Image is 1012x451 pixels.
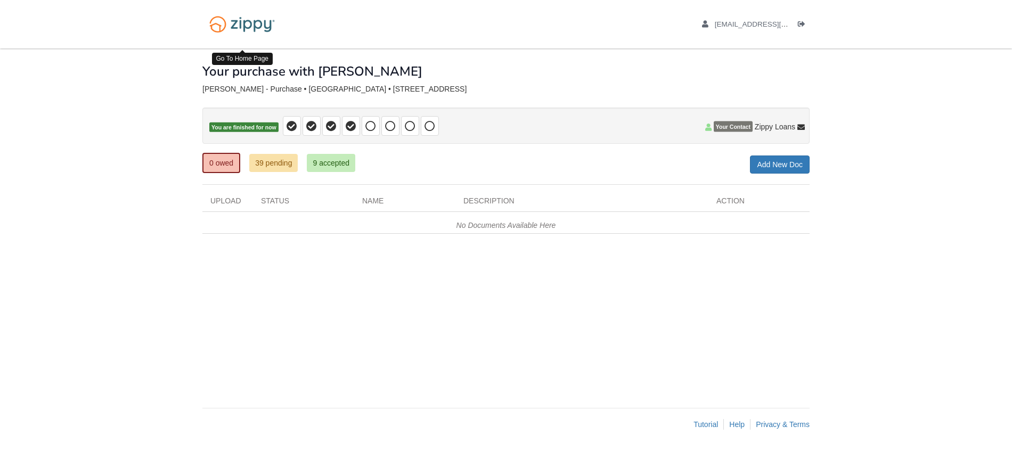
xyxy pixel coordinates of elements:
[212,53,273,65] div: Go To Home Page
[202,195,253,211] div: Upload
[750,155,810,174] a: Add New Doc
[693,420,718,429] a: Tutorial
[455,195,708,211] div: Description
[307,154,355,172] a: 9 accepted
[798,20,810,31] a: Log out
[702,20,837,31] a: edit profile
[202,85,810,94] div: [PERSON_NAME] - Purchase • [GEOGRAPHIC_DATA] • [STREET_ADDRESS]
[209,122,279,133] span: You are finished for now
[202,11,282,38] img: Logo
[253,195,354,211] div: Status
[729,420,745,429] a: Help
[715,20,837,28] span: dfloyd295@frontier.com
[354,195,455,211] div: Name
[708,195,810,211] div: Action
[202,153,240,173] a: 0 owed
[249,154,298,172] a: 39 pending
[756,420,810,429] a: Privacy & Terms
[202,64,422,78] h1: Your purchase with [PERSON_NAME]
[755,121,795,132] span: Zippy Loans
[714,121,753,132] span: Your Contact
[456,221,556,229] em: No Documents Available Here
